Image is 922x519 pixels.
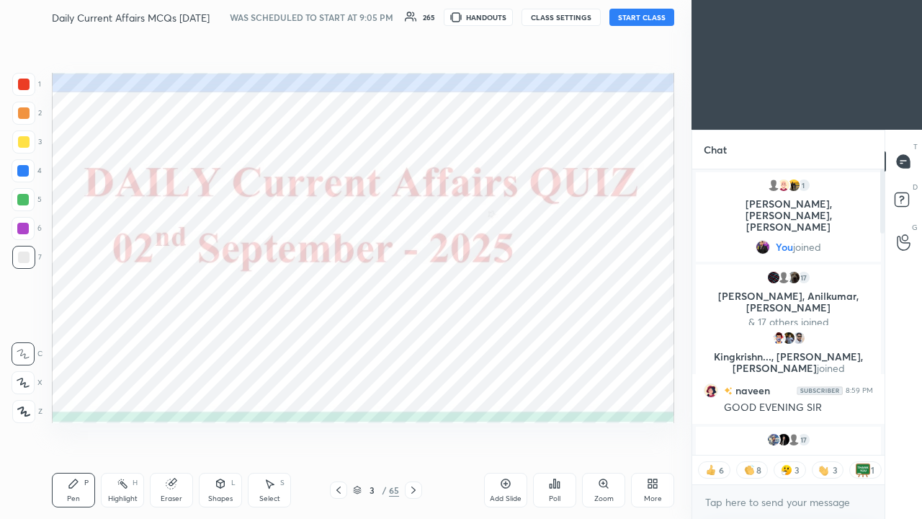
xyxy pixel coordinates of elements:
[787,432,801,447] img: default.png
[12,102,42,125] div: 2
[733,383,770,398] h6: naveen
[12,246,42,269] div: 7
[389,484,399,497] div: 65
[231,479,236,487] div: L
[718,464,724,476] div: 6
[742,463,756,477] img: clapping_hands.png
[259,495,280,502] div: Select
[756,240,770,254] img: 9f6b1010237b4dfe9863ee218648695e.jpg
[797,386,843,395] img: Yh7BfnbMxzoAAAAASUVORK5CYII=
[704,463,718,477] img: thumbs_up.png
[67,495,80,502] div: Pen
[12,159,42,182] div: 4
[793,241,821,253] span: joined
[776,432,791,447] img: d78fe423bc784a52a2e7de49645d7c13.jpg
[704,383,718,398] img: 46311282_8DE37DB0-9027-43CC-A510-CD3E4D78CF72.png
[870,464,876,476] div: 1
[161,495,182,502] div: Eraser
[787,270,801,285] img: 5d2d1265893d45bcb0d25d399f02c92b.jpg
[84,479,89,487] div: P
[912,222,918,233] p: G
[766,178,781,192] img: default.png
[797,432,811,447] div: 17
[704,198,872,233] p: [PERSON_NAME], [PERSON_NAME], [PERSON_NAME]
[776,270,791,285] img: default.png
[913,182,918,192] p: D
[609,9,674,26] button: START CLASS
[797,270,811,285] div: 17
[792,331,806,345] img: 11101143053d49948bb50bc1d7899205.jpg
[782,331,796,345] img: 9da29b87198d4f31bd415961469e1df8.39795676_3
[704,453,872,487] p: [DEMOGRAPHIC_DATA][PERSON_NAME], [PERSON_NAME]
[818,463,832,477] img: waving_hand.png
[692,130,738,169] p: Chat
[846,386,873,395] div: 8:59 PM
[549,495,560,502] div: Poll
[12,188,42,211] div: 5
[797,178,811,192] div: 1
[522,9,601,26] button: CLASS SETTINGS
[756,464,762,476] div: 8
[12,371,42,394] div: X
[724,401,873,415] div: GOOD EVENING SIR
[771,331,786,345] img: 10dfc2eb90ff424c995dfa29957b411e.jpg
[766,432,781,447] img: cc45302d45214adb8ce29de485ee4503.jpg
[766,270,781,285] img: 5470ce311e034d2db24e0759e312b6ca.62479045_3
[490,495,522,502] div: Add Slide
[817,361,845,375] span: joined
[52,11,210,25] h4: Daily Current Affairs MCQs [DATE]
[832,464,838,476] div: 3
[12,130,42,154] div: 3
[704,351,872,374] p: Kingkrishn..., [PERSON_NAME], [PERSON_NAME]
[704,290,872,314] p: [PERSON_NAME], Anilkumar, [PERSON_NAME]
[856,463,870,477] img: thank_you.png
[794,464,800,476] div: 3
[724,387,733,395] img: no-rating-badge.077c3623.svg
[444,9,513,26] button: HANDOUTS
[12,342,42,365] div: C
[208,495,233,502] div: Shapes
[704,316,872,328] p: & 17 others joined
[644,495,662,502] div: More
[364,486,379,494] div: 3
[776,241,793,253] span: You
[423,14,435,21] div: 265
[12,400,42,423] div: Z
[787,178,801,192] img: c4d1329761084f8bb286ac6e09b03337.jpg
[280,479,285,487] div: S
[108,495,138,502] div: Highlight
[382,486,386,494] div: /
[230,11,393,24] h5: WAS SCHEDULED TO START AT 9:05 PM
[133,479,138,487] div: H
[594,495,614,502] div: Zoom
[779,463,794,477] img: thinking_face.png
[776,178,791,192] img: 19121048_F1274D7F-8BCC-4EF4-AD07-85D76B6A182E.png
[12,73,41,96] div: 1
[12,217,42,240] div: 6
[692,169,885,455] div: grid
[913,141,918,152] p: T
